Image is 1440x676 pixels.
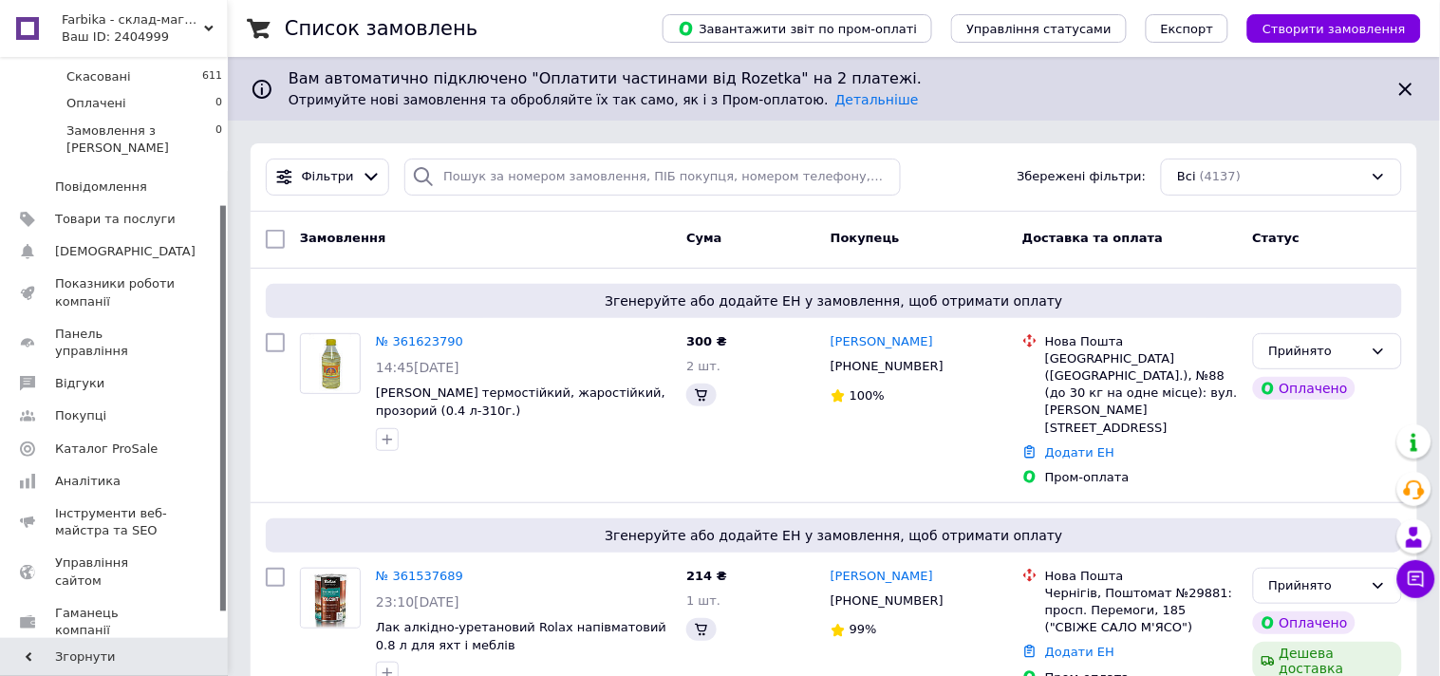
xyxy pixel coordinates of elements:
[55,505,176,539] span: Інструменти веб-майстра та SEO
[376,569,463,583] a: № 361537689
[835,92,919,107] a: Детальніше
[1045,568,1238,585] div: Нова Пошта
[1397,560,1435,598] button: Чат з покупцем
[951,14,1127,43] button: Управління статусами
[289,92,919,107] span: Отримуйте нові замовлення та обробляйте їх так само, як і з Пром-оплатою.
[300,231,385,245] span: Замовлення
[1177,168,1196,186] span: Всі
[202,68,222,85] span: 611
[1146,14,1229,43] button: Експорт
[55,211,176,228] span: Товари та послуги
[301,569,360,628] img: Фото товару
[62,28,228,46] div: Ваш ID: 2404999
[1045,585,1238,637] div: Чернігів, Поштомат №29881: просп. Перемоги, 185 ("СВІЖЕ САЛО М'ЯСО")
[1045,333,1238,350] div: Нова Пошта
[300,568,361,629] a: Фото товару
[686,593,720,608] span: 1 шт.
[55,605,176,639] span: Гаманець компанії
[376,620,666,652] a: Лак алкідно-уретановий Rolax напівматовий 0.8 л для яхт і меблів
[1161,22,1214,36] span: Експорт
[66,95,126,112] span: Оплачені
[831,231,900,245] span: Покупець
[850,388,885,403] span: 100%
[404,159,901,196] input: Пошук за номером замовлення, ПІБ покупця, номером телефону, Email, номером накладної
[1045,469,1238,486] div: Пром-оплата
[1253,231,1300,245] span: Статус
[686,231,721,245] span: Cума
[309,334,351,393] img: Фото товару
[215,122,222,157] span: 0
[66,68,131,85] span: Скасовані
[1018,168,1147,186] span: Збережені фільтри:
[376,385,665,418] a: [PERSON_NAME] термостійкий, жаростійкий, прозорий (0.4 л-310г.)
[376,594,459,610] span: 23:10[DATE]
[376,334,463,348] a: № 361623790
[302,168,354,186] span: Фільтри
[55,473,121,490] span: Аналітика
[1247,14,1421,43] button: Створити замовлення
[686,569,727,583] span: 214 ₴
[376,360,459,375] span: 14:45[DATE]
[55,375,104,392] span: Відгуки
[831,333,933,351] a: [PERSON_NAME]
[289,68,1379,90] span: Вам автоматично підключено "Оплатити частинами від Rozetka" на 2 платежі.
[66,122,215,157] span: Замовлення з [PERSON_NAME]
[55,326,176,360] span: Панель управління
[55,243,196,260] span: [DEMOGRAPHIC_DATA]
[1253,377,1356,400] div: Оплачено
[1200,169,1241,183] span: (4137)
[1269,576,1363,596] div: Прийнято
[1045,445,1114,460] a: Додати ЕН
[1022,231,1163,245] span: Доставка та оплата
[285,17,477,40] h1: Список замовлень
[55,275,176,310] span: Показники роботи компанії
[55,554,176,589] span: Управління сайтом
[831,568,933,586] a: [PERSON_NAME]
[1269,342,1363,362] div: Прийнято
[663,14,932,43] button: Завантажити звіт по пром-оплаті
[1045,350,1238,437] div: [GEOGRAPHIC_DATA] ([GEOGRAPHIC_DATA].), №88 (до 30 кг на одне місце): вул. [PERSON_NAME][STREET_A...
[686,359,720,373] span: 2 шт.
[678,20,917,37] span: Завантажити звіт по пром-оплаті
[215,95,222,112] span: 0
[850,622,877,636] span: 99%
[1262,22,1406,36] span: Створити замовлення
[273,291,1394,310] span: Згенеруйте або додайте ЕН у замовлення, щоб отримати оплату
[827,589,947,613] div: [PHONE_NUMBER]
[300,333,361,394] a: Фото товару
[273,526,1394,545] span: Згенеруйте або додайте ЕН у замовлення, щоб отримати оплату
[55,441,158,458] span: Каталог ProSale
[1045,645,1114,659] a: Додати ЕН
[1253,611,1356,634] div: Оплачено
[62,11,204,28] span: Farbika - склад-магазин будматеріалів
[55,178,147,196] span: Повідомлення
[1228,21,1421,35] a: Створити замовлення
[55,407,106,424] span: Покупці
[827,354,947,379] div: [PHONE_NUMBER]
[686,334,727,348] span: 300 ₴
[966,22,1112,36] span: Управління статусами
